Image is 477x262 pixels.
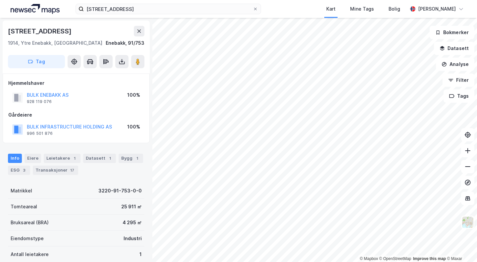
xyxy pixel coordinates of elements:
[11,203,37,211] div: Tomteareal
[127,123,140,131] div: 100%
[8,111,144,119] div: Gårdeiere
[11,187,32,195] div: Matrikkel
[134,155,140,162] div: 1
[8,55,65,68] button: Tag
[434,42,474,55] button: Datasett
[444,230,477,262] iframe: Chat Widget
[360,256,378,261] a: Mapbox
[8,154,22,163] div: Info
[8,79,144,87] div: Hjemmelshaver
[8,26,73,36] div: [STREET_ADDRESS]
[350,5,374,13] div: Mine Tags
[21,167,27,174] div: 3
[326,5,336,13] div: Kart
[27,131,53,136] div: 996 501 876
[413,256,446,261] a: Improve this map
[443,74,474,87] button: Filter
[8,39,102,47] div: 1914, Ytre Enebakk, [GEOGRAPHIC_DATA]
[124,235,142,242] div: Industri
[436,58,474,71] button: Analyse
[418,5,456,13] div: [PERSON_NAME]
[389,5,400,13] div: Bolig
[69,167,76,174] div: 17
[98,187,142,195] div: 3220-91-753-0-0
[11,219,49,227] div: Bruksareal (BRA)
[27,99,52,104] div: 928 119 076
[123,219,142,227] div: 4 295 ㎡
[44,154,80,163] div: Leietakere
[107,155,113,162] div: 1
[84,4,253,14] input: Søk på adresse, matrikkel, gårdeiere, leietakere eller personer
[106,39,144,47] div: Enebakk, 91/753
[11,4,60,14] img: logo.a4113a55bc3d86da70a041830d287a7e.svg
[25,154,41,163] div: Eiere
[11,235,44,242] div: Eiendomstype
[127,91,140,99] div: 100%
[33,166,78,175] div: Transaksjoner
[8,166,30,175] div: ESG
[379,256,411,261] a: OpenStreetMap
[430,26,474,39] button: Bokmerker
[11,250,49,258] div: Antall leietakere
[444,89,474,103] button: Tags
[119,154,143,163] div: Bygg
[139,250,142,258] div: 1
[71,155,78,162] div: 1
[121,203,142,211] div: 25 911 ㎡
[444,230,477,262] div: Kontrollprogram for chat
[461,216,474,229] img: Z
[83,154,116,163] div: Datasett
